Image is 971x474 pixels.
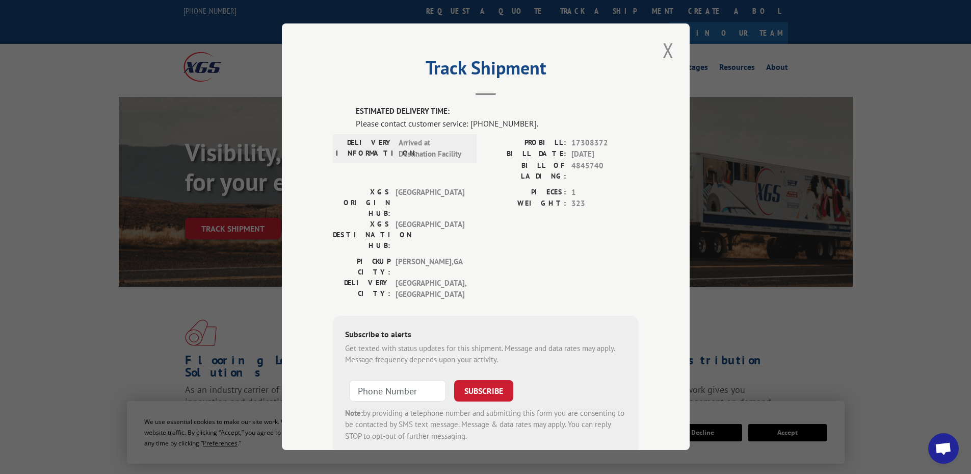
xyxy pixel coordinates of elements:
label: XGS ORIGIN HUB: [333,187,390,219]
div: Subscribe to alerts [345,328,626,343]
strong: Note: [345,408,363,418]
label: DELIVERY INFORMATION: [336,137,393,160]
label: PROBILL: [486,137,566,149]
label: DELIVERY CITY: [333,278,390,301]
div: Please contact customer service: [PHONE_NUMBER]. [356,117,639,130]
label: BILL OF LADING: [486,160,566,182]
input: Phone Number [349,380,446,402]
div: Get texted with status updates for this shipment. Message and data rates may apply. Message frequ... [345,343,626,366]
label: WEIGHT: [486,198,566,210]
label: BILL DATE: [486,149,566,161]
span: [DATE] [571,149,639,161]
span: [GEOGRAPHIC_DATA] [396,219,464,251]
label: PIECES: [486,187,566,198]
div: by providing a telephone number and submitting this form you are consenting to be contacted by SM... [345,408,626,442]
span: [PERSON_NAME] , GA [396,256,464,278]
span: [GEOGRAPHIC_DATA] [396,187,464,219]
label: XGS DESTINATION HUB: [333,219,390,251]
span: [GEOGRAPHIC_DATA] , [GEOGRAPHIC_DATA] [396,278,464,301]
button: Close modal [660,36,677,64]
span: 17308372 [571,137,639,149]
label: ESTIMATED DELIVERY TIME: [356,106,639,118]
span: 323 [571,198,639,210]
span: 4845740 [571,160,639,182]
span: 1 [571,187,639,198]
span: Arrived at Destination Facility [399,137,467,160]
label: PICKUP CITY: [333,256,390,278]
button: SUBSCRIBE [454,380,513,402]
h2: Track Shipment [333,61,639,80]
a: Open chat [928,433,959,464]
